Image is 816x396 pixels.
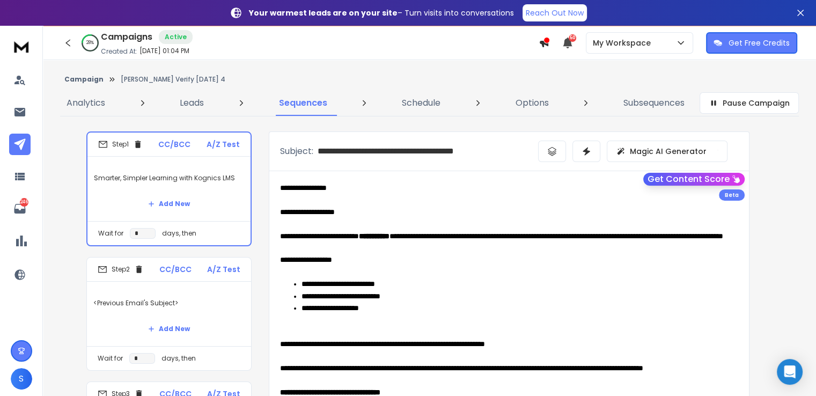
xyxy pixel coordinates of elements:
div: Beta [719,189,745,201]
p: Wait for [98,354,123,363]
a: Subsequences [617,90,691,116]
button: Get Content Score [643,173,745,186]
p: <Previous Email's Subject> [93,288,245,318]
div: Active [159,30,193,44]
button: Magic AI Generator [607,141,727,162]
p: My Workspace [593,38,655,48]
h1: Campaigns [101,31,152,43]
a: Analytics [60,90,112,116]
p: days, then [161,354,196,363]
p: Subject: [280,145,313,158]
p: Wait for [98,229,123,238]
button: S [11,368,32,390]
p: Created At: [101,47,137,56]
p: Smarter, Simpler Learning with Kognics LMS [94,163,244,193]
p: [DATE] 01:04 PM [139,47,189,55]
p: Subsequences [623,97,685,109]
p: Schedule [402,97,440,109]
button: Pause Campaign [700,92,799,114]
p: [PERSON_NAME] Verify [DATE] 4 [121,75,225,84]
p: 246 [20,198,28,207]
p: Leads [180,97,204,109]
p: 28 % [86,40,94,46]
p: Analytics [67,97,105,109]
div: Step 2 [98,265,144,274]
span: 50 [569,34,576,42]
p: CC/BCC [158,139,190,150]
p: A/Z Test [207,139,240,150]
button: Get Free Credits [706,32,797,54]
p: Get Free Credits [729,38,790,48]
a: Reach Out Now [523,4,587,21]
button: Add New [139,318,199,340]
li: Step2CC/BCCA/Z Test<Previous Email's Subject>Add NewWait fordays, then [86,257,252,371]
p: Sequences [279,97,327,109]
a: Leads [173,90,210,116]
p: A/Z Test [207,264,240,275]
a: Options [509,90,555,116]
p: – Turn visits into conversations [249,8,514,18]
button: Add New [139,193,199,215]
p: days, then [162,229,196,238]
img: logo [11,36,32,56]
button: Campaign [64,75,104,84]
a: 246 [9,198,31,219]
a: Schedule [395,90,447,116]
p: Options [516,97,549,109]
strong: Your warmest leads are on your site [249,8,398,18]
li: Step1CC/BCCA/Z TestSmarter, Simpler Learning with Kognics LMSAdd NewWait fordays, then [86,131,252,246]
a: Sequences [273,90,334,116]
p: Magic AI Generator [630,146,707,157]
div: Step 1 [98,140,143,149]
div: Open Intercom Messenger [777,359,803,385]
p: Reach Out Now [526,8,584,18]
p: CC/BCC [159,264,192,275]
